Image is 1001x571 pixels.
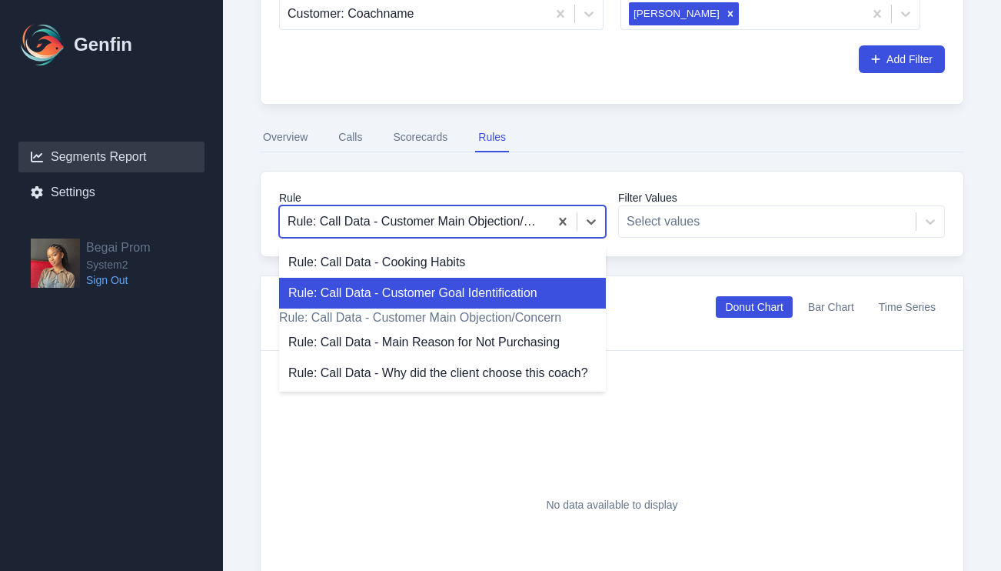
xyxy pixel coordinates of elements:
[279,247,606,278] div: Rule: Call Data - Cooking Habits
[86,239,151,257] h2: Begai Prom
[31,239,80,288] img: Begai Prom
[629,2,722,25] div: [PERSON_NAME]
[18,177,205,208] a: Settings
[260,123,311,152] button: Overview
[74,32,132,57] h1: Genfin
[799,296,863,318] button: Bar Chart
[390,123,451,152] button: Scorecards
[546,497,677,513] p: No data available to display
[475,123,509,152] button: Rules
[18,20,68,69] img: Logo
[86,257,151,272] span: System2
[859,45,945,73] button: Add Filter
[870,296,945,318] button: Time Series
[279,278,606,309] div: Rule: Call Data - Customer Goal Identification
[335,123,365,152] button: Calls
[86,272,151,288] a: Sign Out
[716,296,792,318] button: Donut Chart
[279,190,606,205] label: Rule
[722,2,739,25] div: Remove Lex Moton
[279,358,606,389] div: Rule: Call Data - Why did the client choose this coach?
[618,190,945,205] label: Filter Values
[279,327,606,358] div: Rule: Call Data - Main Reason for Not Purchasing
[18,142,205,172] a: Segments Report
[279,309,606,327] div: Rule: Call Data - Customer Main Objection/Concern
